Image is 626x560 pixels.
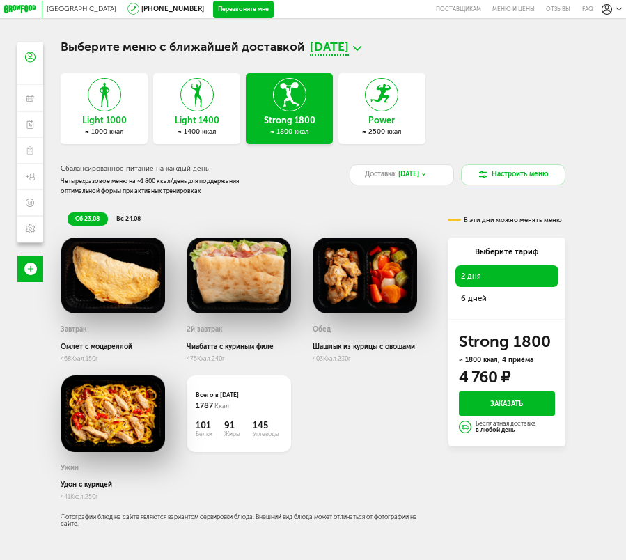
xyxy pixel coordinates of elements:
[398,169,419,180] span: [DATE]
[476,426,515,433] strong: в любой день
[224,420,253,430] span: 91
[461,271,481,281] span: 2 дня
[196,400,213,410] span: 1787
[459,356,533,364] span: ≈ 1800 ккал, 4 приёма
[61,116,148,125] h3: Light 1000
[313,325,331,334] h3: Обед
[61,177,240,195] div: Четырехразовое меню на ~1 800 ккал/день для поддержания оптимальной формы при активных тренировках
[310,42,349,56] span: [DATE]
[323,355,338,362] span: Ккал,
[313,355,417,362] div: 403 230
[222,355,225,362] span: г
[95,355,98,362] span: г
[61,343,165,351] div: Омлет с моцареллой
[95,493,98,500] span: г
[459,391,554,417] button: Заказать
[246,116,333,125] h3: Strong 1800
[153,116,240,125] h3: Light 1400
[187,355,291,362] div: 475 240
[116,215,141,222] span: вс 24.08
[459,335,554,349] h3: Strong 1800
[75,215,100,222] span: сб 23.08
[70,493,85,500] span: Ккал,
[61,325,86,334] h3: Завтрак
[253,430,281,437] span: Углеводы
[141,5,204,13] a: [PHONE_NUMBER]
[348,355,351,362] span: г
[224,430,253,437] span: Жиры
[476,421,536,434] div: Бесплатная доставка
[61,464,79,472] h3: Ужин
[187,343,291,351] div: Чиабатта с куриным филе
[461,164,565,185] button: Настроить меню
[338,116,425,125] h3: Power
[61,42,565,56] h1: Выберите меню с ближайшей доставкой
[448,217,562,223] div: В эти дни можно менять меню
[187,238,291,314] img: big_K25WGlsAEynfCSuV.png
[61,355,165,362] div: 468 150
[253,420,281,430] span: 145
[61,513,435,527] div: Фотографии блюд на сайте являются вариантом сервировки блюда. Внешний вид блюда может отличаться ...
[313,238,417,314] img: big_TceYgiePvtiLYYAf.png
[365,169,397,180] span: Доставка:
[187,325,222,334] h3: 2й завтрак
[61,493,165,500] div: 441 250
[61,238,165,314] img: big_YlZAoIP0WmeQoQ1x.png
[197,355,212,362] span: Ккал,
[71,355,86,362] span: Ккал,
[196,430,224,437] span: Белки
[196,420,224,430] span: 101
[455,246,558,257] div: Выберите тариф
[47,5,116,13] span: [GEOGRAPHIC_DATA]
[214,403,229,410] span: Ккал
[61,481,165,489] div: Удон с курицей
[153,127,240,136] div: ≈ 1400 ккал
[61,375,165,452] img: big_A8dMbFVdBMb6J8zv.png
[313,343,417,351] div: Шашлык из курицы с овощами
[213,1,274,18] button: Перезвоните мне
[461,293,487,303] span: 6 дней
[61,127,148,136] div: ≈ 1000 ккал
[338,127,425,136] div: ≈ 2500 ккал
[196,391,283,412] div: Всего в [DATE]
[459,371,510,384] div: 4 760 ₽
[246,127,333,136] div: ≈ 1800 ккал
[61,164,350,173] h3: Сбалансированное питание на каждый день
